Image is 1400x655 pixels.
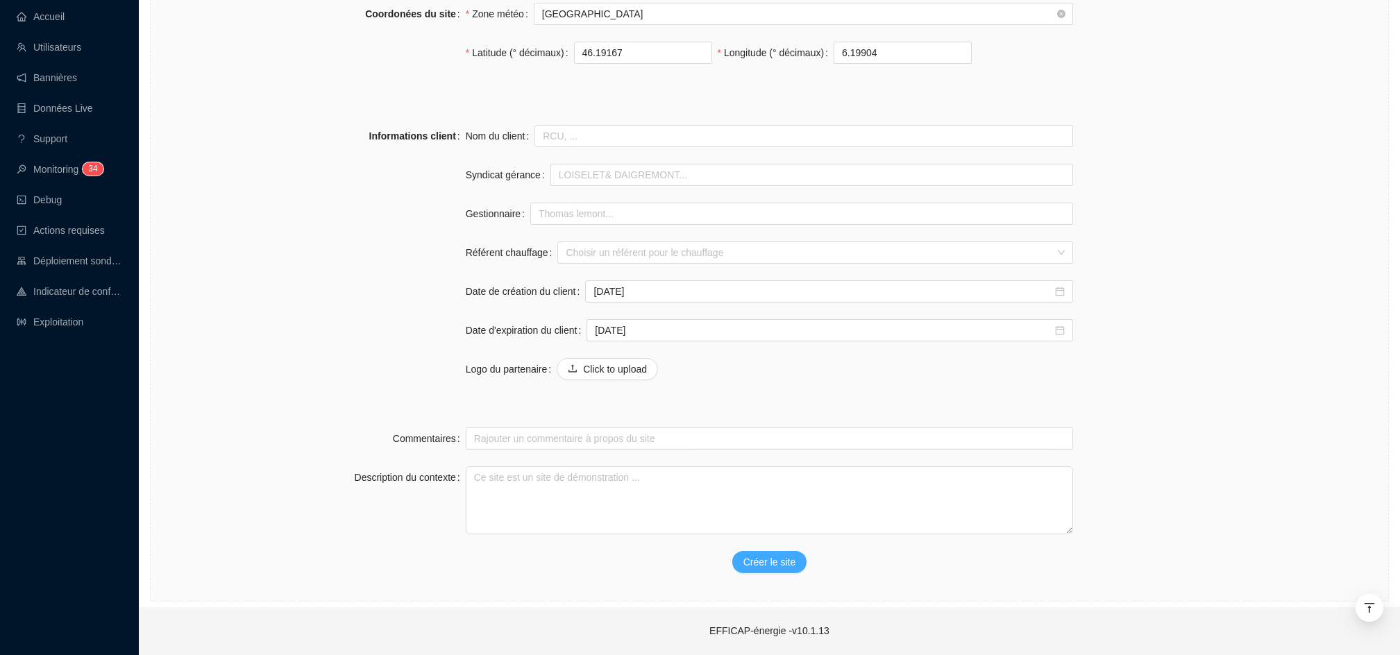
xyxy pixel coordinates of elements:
[369,130,456,142] strong: Informations client
[88,164,93,173] span: 3
[550,164,1073,186] input: Syndicat gérance
[466,280,586,303] label: Date de création du client
[355,466,466,488] label: Description du contexte
[542,3,1065,24] span: Genève
[595,323,1052,338] input: Date d'expiration du client
[583,362,647,377] span: Click to upload
[557,358,658,380] button: Click to upload
[466,42,574,64] label: Latitude (° décimaux)
[466,3,534,25] label: Zone météo
[17,164,99,175] a: monitorMonitoring34
[466,319,587,341] label: Date d'expiration du client
[365,8,456,19] strong: Coordonées du site
[393,427,466,450] label: Commentaires
[709,625,829,636] span: EFFICAP-énergie - v10.1.13
[732,551,807,573] button: Créer le site
[718,42,834,64] label: Longitude (° décimaux)
[17,42,81,53] a: teamUtilisateurs
[466,241,558,264] label: Référent chauffage
[17,226,26,235] span: check-square
[17,194,62,205] a: codeDebug
[466,358,557,380] label: Logo du partenaire
[17,316,83,327] a: slidersExploitation
[575,42,711,63] input: Latitude (° décimaux)
[17,255,122,266] a: clusterDéploiement sondes
[466,125,534,147] label: Nom du client
[466,466,1074,534] textarea: Description du contexte
[17,11,65,22] a: homeAccueil
[17,286,122,297] a: heat-mapIndicateur de confort
[33,225,105,236] span: Actions requises
[530,203,1073,225] input: Gestionnaire
[17,133,67,144] a: questionSupport
[834,42,971,63] input: Longitude (° décimaux)
[93,164,98,173] span: 4
[534,125,1073,147] input: Nom du client
[743,555,795,570] span: Créer le site
[466,164,550,186] label: Syndicat gérance
[1363,602,1376,614] span: vertical-align-top
[17,72,77,83] a: notificationBannières
[568,364,577,373] span: upload
[466,427,1074,450] input: Commentaires
[17,103,93,114] a: databaseDonnées Live
[466,203,530,225] label: Gestionnaire
[1057,10,1065,18] span: close-circle
[593,284,1052,299] input: Date de création du client
[83,162,103,176] sup: 34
